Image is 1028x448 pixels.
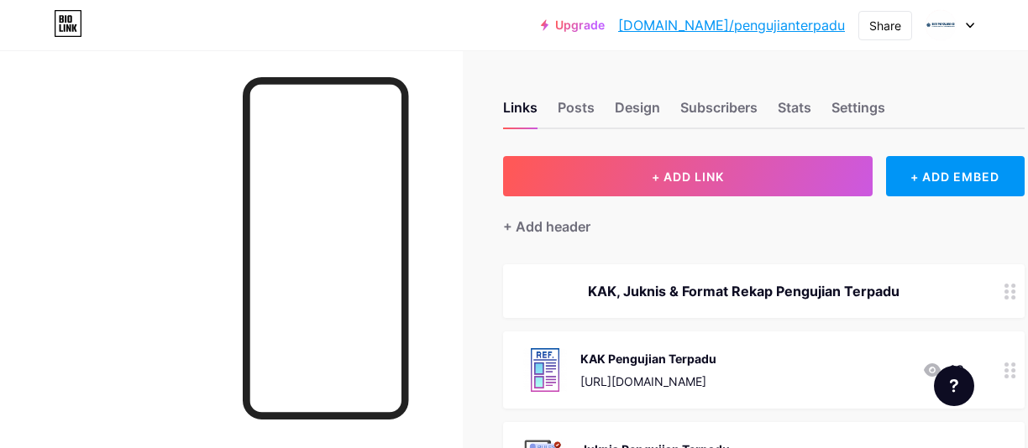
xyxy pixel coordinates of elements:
[680,97,758,128] div: Subscribers
[925,9,957,41] img: pengujianterpadu
[886,156,1025,196] div: + ADD EMBED
[618,15,845,35] a: [DOMAIN_NAME]/pengujianterpadu
[503,156,873,196] button: + ADD LINK
[831,97,885,128] div: Settings
[652,169,724,184] span: + ADD LINK
[580,372,716,390] div: [URL][DOMAIN_NAME]
[541,18,605,32] a: Upgrade
[503,97,538,128] div: Links
[580,350,716,367] div: KAK Pengujian Terpadu
[558,97,595,128] div: Posts
[778,97,811,128] div: Stats
[869,17,901,34] div: Share
[523,348,567,392] img: KAK Pengujian Terpadu
[503,216,590,237] div: + Add header
[523,281,964,301] div: KAK, Juknis & Format Rekap Pengujian Terpadu
[615,97,660,128] div: Design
